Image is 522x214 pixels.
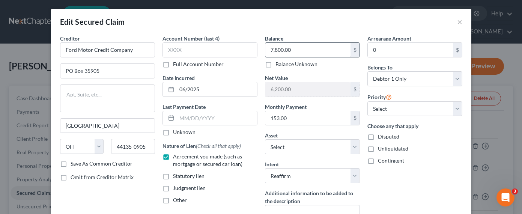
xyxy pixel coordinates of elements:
[60,17,125,27] div: Edit Secured Claim
[173,197,187,203] span: Other
[60,119,155,133] input: Enter city...
[162,42,257,57] input: XXXX
[368,43,453,57] input: 0.00
[173,173,205,179] span: Statutory lien
[177,82,257,96] input: MM/DD/YYYY
[162,103,206,111] label: Last Payment Date
[265,132,278,139] span: Asset
[453,43,462,57] div: $
[378,157,404,164] span: Contingent
[60,42,155,57] input: Search creditor by name...
[367,35,411,42] label: Arrearage Amount
[60,35,80,42] span: Creditor
[265,111,351,125] input: 0.00
[367,92,392,101] label: Priority
[196,143,241,149] span: (Check all that apply)
[351,111,360,125] div: $
[265,160,279,168] label: Intent
[265,74,288,82] label: Net Value
[265,35,283,42] label: Balance
[177,111,257,125] input: MM/DD/YYYY
[275,60,317,68] label: Balance Unknown
[367,64,393,71] span: Belongs To
[378,133,399,140] span: Disputed
[351,82,360,96] div: $
[265,43,351,57] input: 0.00
[173,185,206,191] span: Judgment lien
[71,160,132,167] label: Save As Common Creditor
[162,35,220,42] label: Account Number (last 4)
[173,128,196,136] label: Unknown
[496,188,514,206] iframe: Intercom live chat
[71,174,134,180] span: Omit from Creditor Matrix
[265,82,351,96] input: 0.00
[162,74,195,82] label: Date Incurred
[265,189,360,205] label: Additional information to be added to the description
[162,142,241,150] label: Nature of Lien
[378,145,408,152] span: Unliquidated
[111,139,155,154] input: Enter zip...
[173,153,242,167] span: Agreement you made (such as mortgage or secured car loan)
[457,17,462,26] button: ×
[265,103,307,111] label: Monthly Payment
[367,122,462,130] label: Choose any that apply
[512,188,518,194] span: 3
[351,43,360,57] div: $
[60,64,155,78] input: Enter address...
[173,60,224,68] label: Full Account Number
